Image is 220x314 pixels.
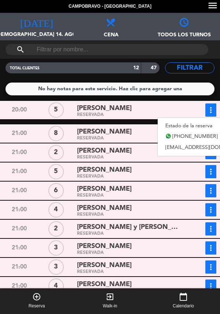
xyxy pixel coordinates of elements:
i: more_vert [206,282,215,291]
button: more_vert [205,203,216,216]
span: [PHONE_NUMBER] [172,132,218,141]
span: Reserva [29,303,45,310]
input: Filtrar por nombre... [36,44,178,55]
div: 4 [48,202,64,218]
div: 8 [48,126,64,141]
div: RESERVADA [77,270,183,274]
i: more_vert [206,186,215,195]
button: exit_to_appWalk-in [73,288,147,314]
button: more_vert [205,241,216,255]
div: 21:00 [1,165,38,178]
div: 21:00 [1,222,38,235]
span: [PERSON_NAME] [77,127,132,137]
div: 3 [48,259,64,275]
div: RESERVADA [77,175,183,178]
button: more_vert [205,222,216,235]
span: [PERSON_NAME] [77,203,132,213]
span: [PERSON_NAME] [77,165,132,175]
span: [PERSON_NAME] [77,279,132,290]
i: calendar_today [179,292,188,301]
span: [PERSON_NAME] [77,103,132,114]
span: Walk-in [103,303,117,310]
button: more_vert [205,280,216,293]
i: more_vert [206,205,215,214]
i: exit_to_app [106,292,114,301]
i: more_vert [206,224,215,233]
span: Calendario [173,303,194,310]
div: RESERVADA [77,156,183,159]
button: more_vert [205,103,216,117]
button: Filtrar [165,62,214,73]
button: calendar_todayCalendario [147,288,220,314]
div: 5 [48,102,64,118]
div: 3 [48,240,64,256]
span: TOTAL CLIENTES [10,66,40,70]
i: more_vert [206,244,215,252]
div: 21:00 [1,203,38,216]
strong: 47 [151,65,158,70]
div: 21:00 [1,127,38,140]
button: more_vert [205,165,216,178]
button: more_vert [205,260,216,274]
i: add_circle_outline [32,292,41,301]
div: RESERVADA [77,251,183,255]
div: 20:00 [1,103,38,117]
div: RESERVADA [77,137,183,140]
i: more_vert [206,106,215,114]
span: Campobravo - [GEOGRAPHIC_DATA] [69,3,151,10]
div: 2 [48,145,64,160]
div: 6 [48,183,64,198]
div: 4 [48,278,64,294]
div: 21:00 [1,280,38,293]
span: [PERSON_NAME] [77,260,132,271]
i: more_vert [206,263,215,271]
div: RESERVADA [77,194,183,197]
div: RESERVADA [77,113,183,117]
span: [PERSON_NAME] [77,184,132,194]
button: more_vert [205,184,216,197]
div: RESERVADA [77,213,183,216]
div: RESERVADA [77,232,183,235]
div: 21:00 [1,146,38,159]
span: [PERSON_NAME] [77,241,132,252]
span: [PERSON_NAME] [77,146,132,156]
div: No hay notas para este servicio. Haz clic para agregar una [38,85,182,93]
i: more_vert [206,167,215,176]
div: 2 [48,221,64,237]
div: 21:00 [1,241,38,255]
div: 21:00 [1,260,38,274]
span: [PERSON_NAME] y [PERSON_NAME] [77,222,183,233]
strong: 12 [133,65,139,70]
i: [DATE] [20,17,53,27]
div: 21:00 [1,184,38,197]
i: search [16,45,25,54]
div: 5 [48,164,64,179]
